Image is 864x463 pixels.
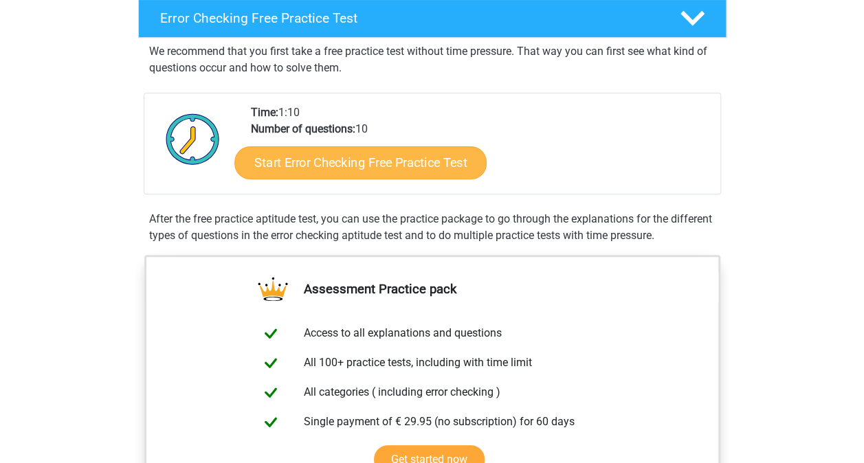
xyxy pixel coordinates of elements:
[251,122,355,135] b: Number of questions:
[158,104,228,173] img: Clock
[251,106,278,119] b: Time:
[234,146,487,179] a: Start Error Checking Free Practice Test
[160,10,658,26] h4: Error Checking Free Practice Test
[241,104,720,194] div: 1:10 10
[149,43,716,76] p: We recommend that you first take a free practice test without time pressure. That way you can fir...
[144,211,721,244] div: After the free practice aptitude test, you can use the practice package to go through the explana...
